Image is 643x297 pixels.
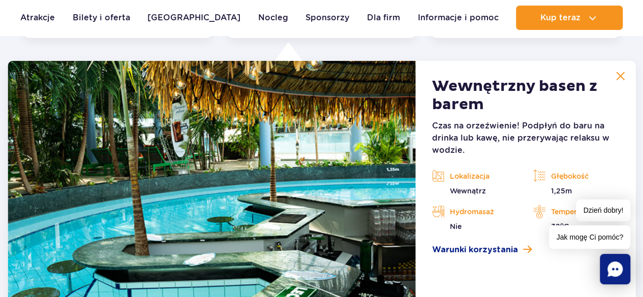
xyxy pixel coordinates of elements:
span: Jak mogę Ci pomóc? [549,225,630,249]
a: Dla firm [367,6,400,30]
a: [GEOGRAPHIC_DATA] [147,6,240,30]
span: Dzień dobry! [576,200,630,221]
p: 32 C [533,221,619,232]
a: Warunki korzystania [432,244,619,256]
p: Temperatura [533,204,619,219]
span: Kup teraz [540,13,580,22]
p: Czas na orzeźwienie! Podpłyń do baru na drinka lub kawę, nie przerywając relaksu w wodzie. [432,120,619,156]
p: 1,25m [533,186,619,196]
a: Sponsorzy [305,6,349,30]
span: Warunki korzystania [432,244,518,256]
div: Chat [600,254,630,284]
a: Informacje i pomoc [417,6,498,30]
p: Nie [432,221,518,232]
p: Wewnątrz [432,186,518,196]
a: Atrakcje [20,6,55,30]
h2: Wewnętrzny basen z barem [432,77,619,114]
a: Bilety i oferta [73,6,130,30]
a: Nocleg [258,6,288,30]
p: Głębokość [533,169,619,184]
button: Kup teraz [516,6,623,30]
p: Hydromasaż [432,204,518,219]
p: Lokalizacja [432,169,518,184]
